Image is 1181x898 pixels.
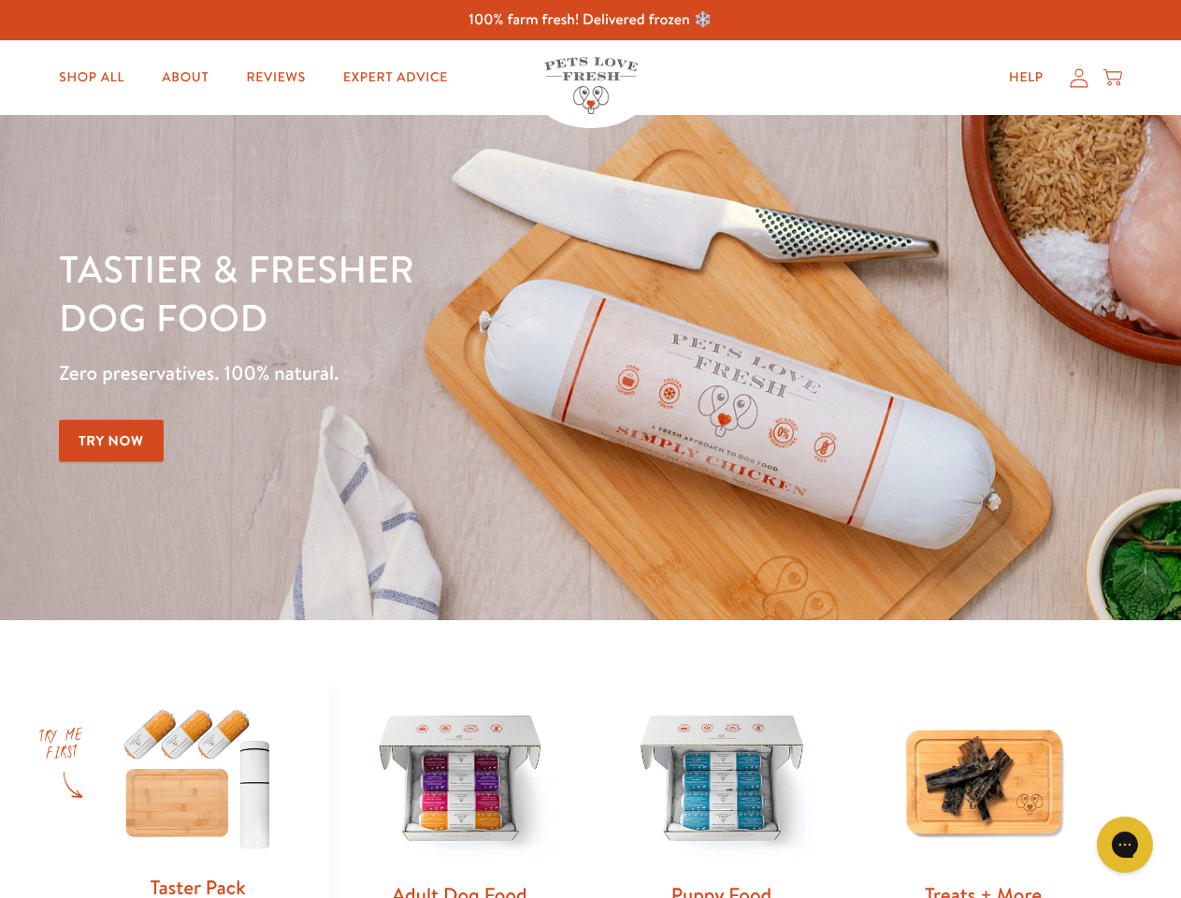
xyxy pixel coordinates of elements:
[44,59,139,96] a: Shop All
[994,59,1059,96] a: Help
[147,59,223,96] a: About
[59,356,768,390] p: Zero preservatives. 100% natural.
[1087,810,1162,879] iframe: Gorgias live chat messenger
[328,59,463,96] a: Expert Advice
[544,57,638,114] img: Pets Love Fresh
[231,59,320,96] a: Reviews
[59,244,768,341] h1: Tastier & fresher dog food
[59,420,164,462] a: Try Now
